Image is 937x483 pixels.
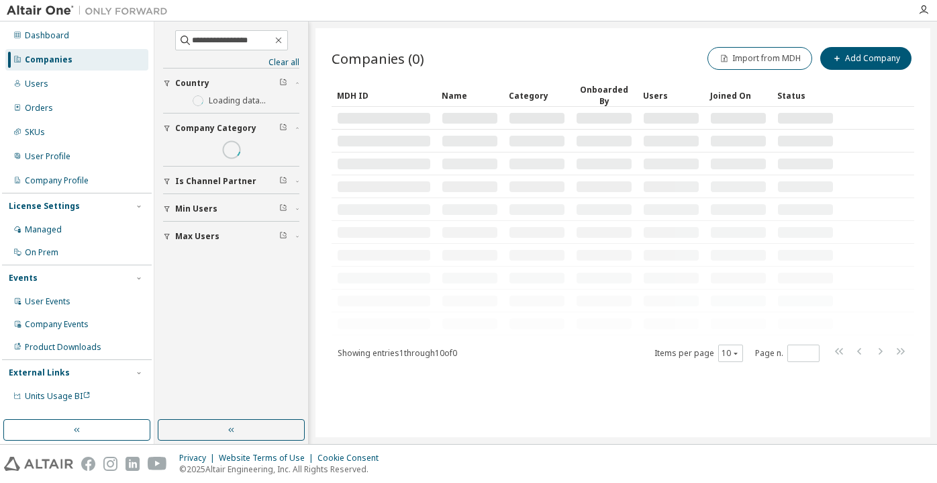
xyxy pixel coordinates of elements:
button: Is Channel Partner [163,167,299,196]
img: Altair One [7,4,175,17]
div: Company Events [25,319,89,330]
div: Onboarded By [576,84,632,107]
span: Clear filter [279,78,287,89]
div: Category [509,85,565,106]
div: On Prem [25,247,58,258]
span: Page n. [755,345,820,362]
div: Privacy [179,453,219,464]
div: Joined On [710,85,767,106]
span: Clear filter [279,231,287,242]
button: Company Category [163,114,299,143]
div: Orders [25,103,53,114]
div: Product Downloads [25,342,101,353]
div: External Links [9,367,70,378]
div: Users [25,79,48,89]
div: Companies [25,54,72,65]
span: Company Category [175,123,256,134]
div: Website Terms of Use [219,453,317,464]
a: Clear all [163,57,299,68]
span: Clear filter [279,204,287,214]
label: Loading data... [209,95,266,106]
button: Country [163,69,299,98]
div: Events [9,273,38,283]
span: Units Usage BI [25,390,91,402]
img: facebook.svg [81,457,95,471]
div: Dashboard [25,30,69,41]
span: Country [175,78,209,89]
img: linkedin.svg [126,457,140,471]
div: User Events [25,296,70,307]
div: Users [643,85,699,106]
p: © 2025 Altair Engineering, Inc. All Rights Reserved. [179,464,387,475]
div: Cookie Consent [317,453,387,464]
button: Add Company [820,47,911,70]
img: instagram.svg [103,457,117,471]
span: Clear filter [279,123,287,134]
div: MDH ID [337,85,431,106]
div: Company Profile [25,175,89,186]
span: Is Channel Partner [175,176,256,187]
div: SKUs [25,127,45,138]
button: Import from MDH [707,47,812,70]
div: Name [442,85,498,106]
span: Showing entries 1 through 10 of 0 [338,347,457,359]
img: altair_logo.svg [4,457,73,471]
span: Items per page [654,345,743,362]
div: License Settings [9,201,80,212]
div: Status [777,85,834,106]
img: youtube.svg [148,457,167,471]
button: Max Users [163,222,299,251]
button: 10 [722,348,740,359]
div: User Profile [25,151,70,162]
span: Companies (0) [332,49,424,68]
span: Max Users [175,231,219,242]
div: Managed [25,224,62,235]
button: Min Users [163,194,299,224]
span: Min Users [175,204,217,214]
span: Clear filter [279,176,287,187]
